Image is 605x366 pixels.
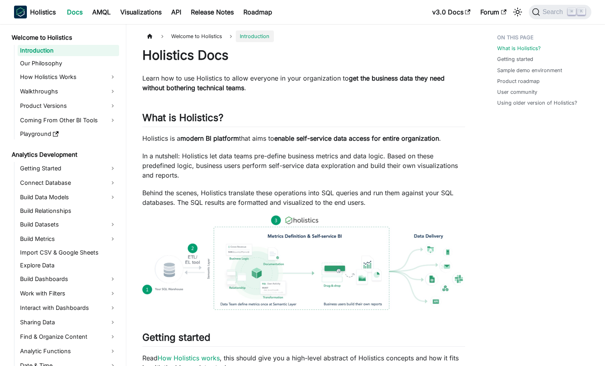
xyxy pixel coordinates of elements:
nav: Breadcrumbs [142,30,465,42]
kbd: K [577,8,585,15]
a: Sample demo environment [497,67,562,74]
a: Our Philosophy [18,58,119,69]
a: Walkthroughs [18,85,119,98]
a: Build Datasets [18,218,119,231]
a: HolisticsHolistics [14,6,56,18]
a: Sharing Data [18,316,119,329]
a: Work with Filters [18,287,119,300]
p: Behind the scenes, Holistics translate these operations into SQL queries and run them against you... [142,188,465,207]
button: Search (Command+K) [529,5,591,19]
img: How Holistics fits in your Data Stack [142,215,465,310]
h2: What is Holistics? [142,112,465,127]
button: Switch between dark and light mode (currently light mode) [511,6,524,18]
a: Product Versions [18,99,119,112]
span: Welcome to Holistics [167,30,226,42]
a: How Holistics works [158,354,220,362]
a: Connect Database [18,176,119,189]
a: Roadmap [239,6,277,18]
a: Build Dashboards [18,273,119,285]
a: Getting started [497,55,533,63]
a: Introduction [18,45,119,56]
strong: enable self-service data access for entire organization [274,134,439,142]
a: Welcome to Holistics [9,32,119,43]
a: v3.0 Docs [427,6,476,18]
a: Build Relationships [18,205,119,216]
a: API [166,6,186,18]
a: Coming From Other BI Tools [18,114,119,127]
a: Visualizations [115,6,166,18]
a: Find & Organize Content [18,330,119,343]
a: User community [497,88,537,96]
a: What is Holistics? [497,44,541,52]
a: Home page [142,30,158,42]
img: Holistics [14,6,27,18]
b: Holistics [30,7,56,17]
a: Build Data Models [18,191,119,204]
a: Import CSV & Google Sheets [18,247,119,258]
a: Getting Started [18,162,119,175]
a: AMQL [87,6,115,18]
a: How Holistics Works [18,71,119,83]
a: Docs [62,6,87,18]
p: Holistics is a that aims to . [142,133,465,143]
a: Playground [18,128,119,140]
p: Learn how to use Holistics to allow everyone in your organization to . [142,73,465,93]
a: Analytics Development [9,149,119,160]
a: Analytic Functions [18,345,119,358]
a: Interact with Dashboards [18,301,119,314]
a: Explore Data [18,260,119,271]
p: In a nutshell: Holistics let data teams pre-define business metrics and data logic. Based on thes... [142,151,465,180]
span: Search [540,8,568,16]
strong: modern BI platform [180,134,239,142]
h1: Holistics Docs [142,47,465,63]
nav: Docs sidebar [6,24,126,366]
kbd: ⌘ [568,8,576,15]
a: Build Metrics [18,233,119,245]
h2: Getting started [142,332,465,347]
span: Introduction [236,30,273,42]
a: Using older version of Holistics? [497,99,577,107]
a: Release Notes [186,6,239,18]
a: Forum [476,6,511,18]
a: Product roadmap [497,77,540,85]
